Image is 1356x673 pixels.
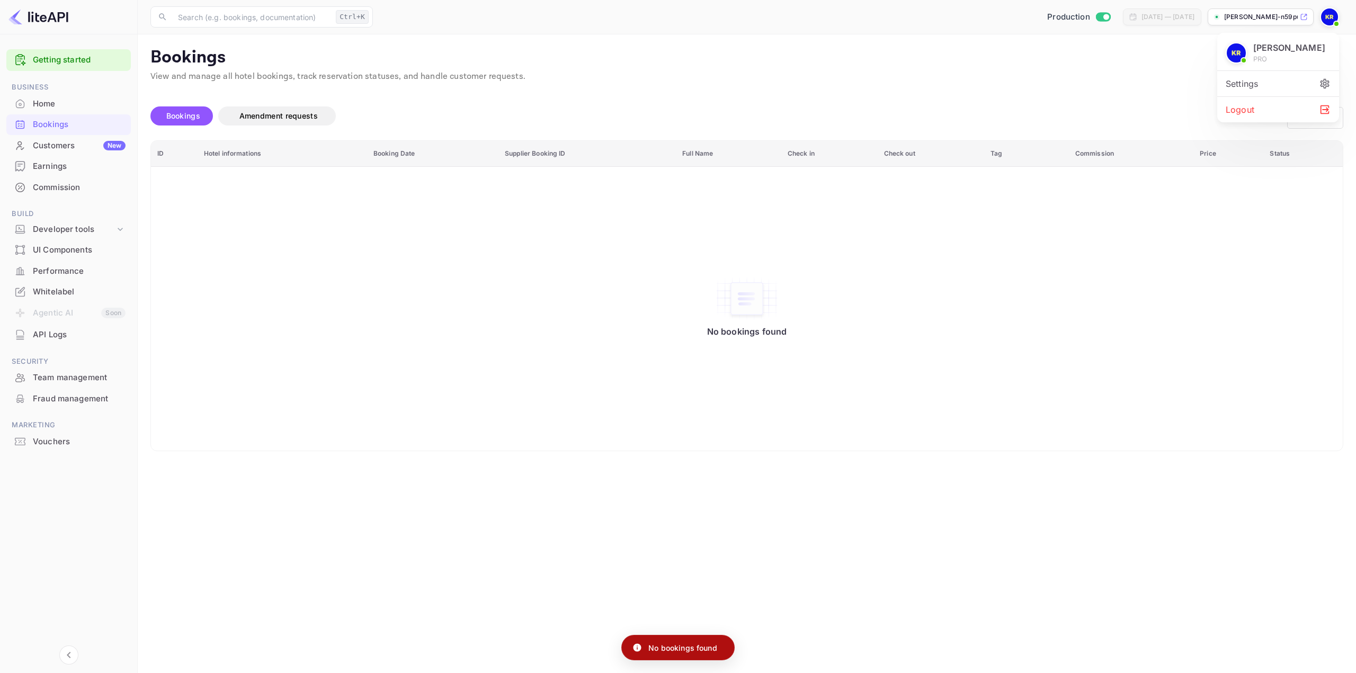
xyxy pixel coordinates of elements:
div: Settings [1217,71,1339,96]
p: No bookings found [648,642,717,653]
p: [PERSON_NAME] [1253,41,1325,54]
p: PRO [1253,54,1267,64]
img: Kobus Roux [1227,43,1246,62]
div: Logout [1217,97,1339,122]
